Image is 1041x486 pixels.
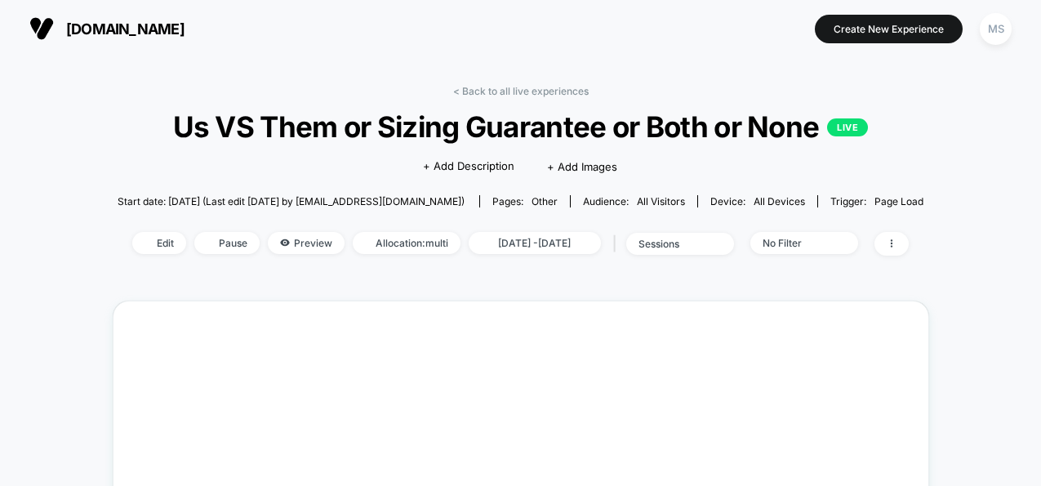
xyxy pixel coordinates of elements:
[830,195,923,207] div: Trigger:
[66,20,185,38] span: [DOMAIN_NAME]
[469,232,601,254] span: [DATE] - [DATE]
[980,13,1012,45] div: MS
[697,195,817,207] span: Device:
[815,15,963,43] button: Create New Experience
[24,16,189,42] button: [DOMAIN_NAME]
[827,118,868,136] p: LIVE
[492,195,558,207] div: Pages:
[547,160,617,173] span: + Add Images
[532,195,558,207] span: other
[763,237,828,249] div: No Filter
[158,109,883,144] span: Us VS Them or Sizing Guarantee or Both or None
[194,232,260,254] span: Pause
[583,195,685,207] div: Audience:
[423,158,514,175] span: + Add Description
[975,12,1017,46] button: MS
[29,16,54,41] img: Visually logo
[132,232,186,254] span: Edit
[874,195,923,207] span: Page Load
[754,195,805,207] span: all devices
[268,232,345,254] span: Preview
[118,195,465,207] span: Start date: [DATE] (Last edit [DATE] by [EMAIL_ADDRESS][DOMAIN_NAME])
[638,238,704,250] div: sessions
[353,232,460,254] span: Allocation: multi
[453,85,589,97] a: < Back to all live experiences
[609,232,626,256] span: |
[637,195,685,207] span: All Visitors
